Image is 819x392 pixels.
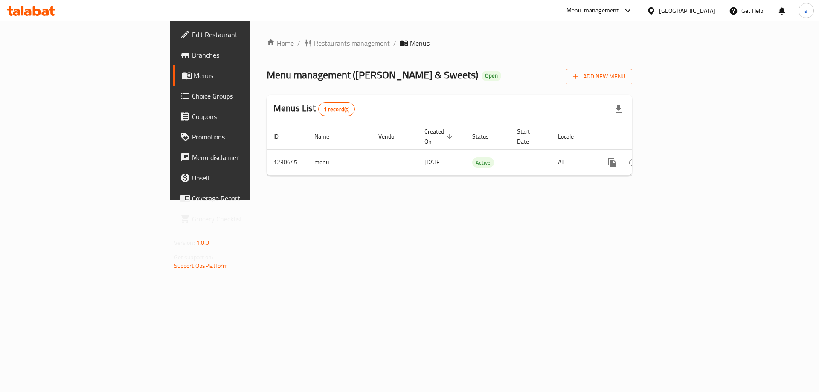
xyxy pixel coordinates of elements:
[273,131,290,142] span: ID
[273,102,355,116] h2: Menus List
[602,152,622,173] button: more
[267,38,632,48] nav: breadcrumb
[308,149,372,175] td: menu
[472,158,494,168] span: Active
[622,152,643,173] button: Change Status
[510,149,551,175] td: -
[267,65,478,84] span: Menu management ( [PERSON_NAME] & Sweets )
[192,152,300,163] span: Menu disclaimer
[517,126,541,147] span: Start Date
[558,131,585,142] span: Locale
[659,6,715,15] div: [GEOGRAPHIC_DATA]
[194,70,300,81] span: Menus
[173,147,307,168] a: Menu disclaimer
[424,157,442,168] span: [DATE]
[314,131,340,142] span: Name
[318,102,355,116] div: Total records count
[173,127,307,147] a: Promotions
[192,91,300,101] span: Choice Groups
[173,106,307,127] a: Coupons
[174,252,213,263] span: Get support on:
[804,6,807,15] span: a
[192,193,300,203] span: Coverage Report
[173,65,307,86] a: Menus
[482,72,501,79] span: Open
[566,69,632,84] button: Add New Menu
[196,237,209,248] span: 1.0.0
[472,157,494,168] div: Active
[482,71,501,81] div: Open
[173,188,307,209] a: Coverage Report
[173,209,307,229] a: Grocery Checklist
[551,149,595,175] td: All
[608,99,629,119] div: Export file
[314,38,390,48] span: Restaurants management
[304,38,390,48] a: Restaurants management
[319,105,355,113] span: 1 record(s)
[192,111,300,122] span: Coupons
[192,132,300,142] span: Promotions
[393,38,396,48] li: /
[424,126,455,147] span: Created On
[566,6,619,16] div: Menu-management
[192,29,300,40] span: Edit Restaurant
[173,45,307,65] a: Branches
[192,173,300,183] span: Upsell
[173,168,307,188] a: Upsell
[192,50,300,60] span: Branches
[410,38,430,48] span: Menus
[173,24,307,45] a: Edit Restaurant
[472,131,500,142] span: Status
[174,237,195,248] span: Version:
[378,131,407,142] span: Vendor
[573,71,625,82] span: Add New Menu
[595,124,691,150] th: Actions
[267,124,691,176] table: enhanced table
[192,214,300,224] span: Grocery Checklist
[174,260,228,271] a: Support.OpsPlatform
[173,86,307,106] a: Choice Groups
